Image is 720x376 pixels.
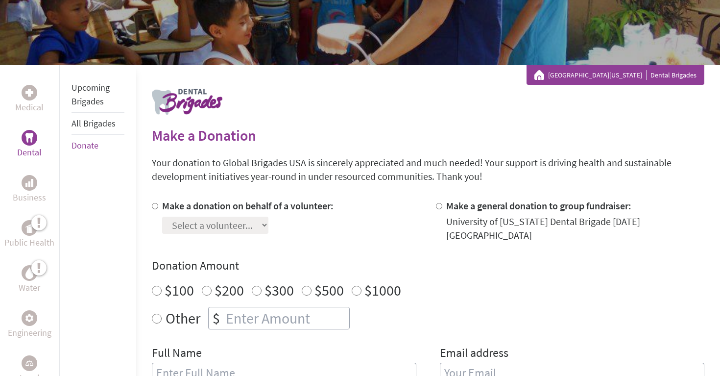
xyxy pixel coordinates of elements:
label: $100 [165,281,194,300]
a: Donate [72,140,98,151]
label: Make a general donation to group fundraiser: [446,200,631,212]
label: $200 [215,281,244,300]
label: $1000 [364,281,401,300]
div: Dental Brigades [534,70,696,80]
label: Email address [440,345,508,363]
img: Engineering [25,314,33,322]
img: Medical [25,89,33,97]
input: Enter Amount [224,307,349,329]
p: Public Health [4,236,54,250]
a: [GEOGRAPHIC_DATA][US_STATE] [548,70,647,80]
img: Public Health [25,223,33,233]
img: Legal Empowerment [25,360,33,366]
img: Dental [25,133,33,142]
div: Public Health [22,220,37,236]
a: MedicalMedical [15,85,44,114]
div: Legal Empowerment [22,355,37,371]
img: Water [25,267,33,278]
a: EngineeringEngineering [8,310,51,340]
div: $ [209,307,224,329]
label: Full Name [152,345,202,363]
p: Engineering [8,326,51,340]
li: All Brigades [72,113,124,135]
p: Dental [17,146,42,159]
a: BusinessBusiness [13,175,46,204]
label: Other [166,307,200,329]
img: logo-dental.png [152,89,222,115]
h2: Make a Donation [152,126,704,144]
div: Water [22,265,37,281]
a: Upcoming Brigades [72,82,110,107]
li: Upcoming Brigades [72,77,124,113]
h4: Donation Amount [152,258,704,274]
div: Medical [22,85,37,100]
p: Your donation to Global Brigades USA is sincerely appreciated and much needed! Your support is dr... [152,156,704,183]
label: $300 [264,281,294,300]
p: Water [19,281,40,295]
a: All Brigades [72,118,116,129]
a: Public HealthPublic Health [4,220,54,250]
p: Business [13,191,46,204]
label: Make a donation on behalf of a volunteer: [162,200,334,212]
a: DentalDental [17,130,42,159]
label: $500 [314,281,344,300]
img: Business [25,179,33,187]
div: Business [22,175,37,191]
div: Engineering [22,310,37,326]
li: Donate [72,135,124,156]
div: Dental [22,130,37,146]
p: Medical [15,100,44,114]
a: WaterWater [19,265,40,295]
div: University of [US_STATE] Dental Brigade [DATE] [GEOGRAPHIC_DATA] [446,215,704,242]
